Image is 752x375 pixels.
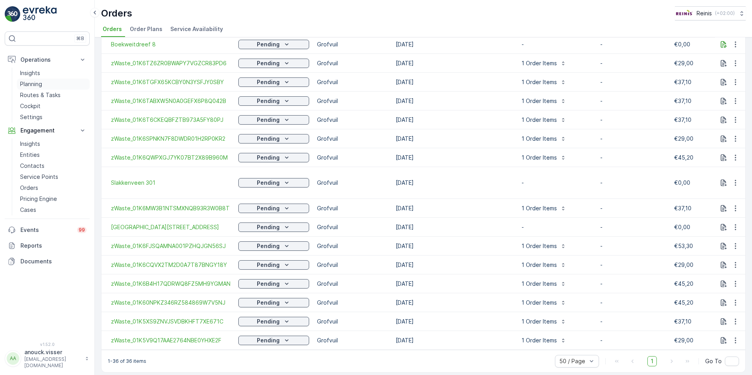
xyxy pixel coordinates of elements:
[600,154,662,162] p: -
[111,299,230,307] span: zWaste_01K60NPKZ346RZ584869W7V5NJ
[522,154,557,162] p: 1 Order Items
[111,78,230,86] a: zWaste_01K6TGFX65KCBY0N3YSFJY0SBY
[600,116,662,124] p: -
[600,242,662,250] p: -
[522,261,557,269] p: 1 Order Items
[317,280,388,288] p: Grofvuil
[20,257,87,265] p: Documents
[517,296,571,309] button: 1 Order Items
[111,97,230,105] span: zWaste_01K6TABXW5N0A0GEFX6P8Q042B
[17,101,90,112] a: Cockpit
[20,242,87,250] p: Reports
[517,202,571,215] button: 1 Order Items
[257,336,280,344] p: Pending
[238,298,309,307] button: Pending
[517,240,571,252] button: 1 Order Items
[238,153,309,162] button: Pending
[17,90,90,101] a: Routes & Tasks
[517,95,571,107] button: 1 Order Items
[20,173,58,181] p: Service Points
[715,10,735,17] p: ( +02:00 )
[317,59,388,67] p: Grofvuil
[674,154,693,161] span: €45,20
[317,204,388,212] p: Grofvuil
[392,54,513,73] td: [DATE]
[522,59,557,67] p: 1 Order Items
[111,116,230,124] span: zWaste_01K6T6CKEQBFZTB973A5FY80PJ
[317,261,388,269] p: Grofvuil
[522,280,557,288] p: 1 Order Items
[392,167,513,199] td: [DATE]
[76,35,84,42] p: ⌘B
[5,254,90,269] a: Documents
[111,336,230,344] a: zWaste_01K5V9Q17AAE2764NBE0YHXE2F
[20,184,38,192] p: Orders
[130,25,162,33] span: Order Plans
[257,59,280,67] p: Pending
[522,223,583,231] p: -
[317,318,388,325] p: Grofvuil
[517,151,571,164] button: 1 Order Items
[392,256,513,274] td: [DATE]
[17,193,90,204] a: Pricing Engine
[17,171,90,182] a: Service Points
[257,280,280,288] p: Pending
[238,59,309,68] button: Pending
[111,280,230,288] a: zWaste_01K6B4H17QDRWQ8FZ5MH9YGMAN
[238,40,309,49] button: Pending
[674,41,690,48] span: €0,00
[111,261,230,269] span: zWaste_01K6CQVX2TM2D0A7T87BNGY18Y
[517,57,571,70] button: 1 Order Items
[600,280,662,288] p: -
[20,151,40,159] p: Entities
[238,96,309,106] button: Pending
[600,223,662,231] p: -
[517,132,571,145] button: 1 Order Items
[5,123,90,138] button: Engagement
[101,7,132,20] p: Orders
[317,97,388,105] p: Grofvuil
[20,162,44,170] p: Contacts
[111,318,230,325] a: zWaste_01K5XS9ZNVJSVDBKHFT7XE671C
[674,318,691,325] span: €37,10
[257,318,280,325] p: Pending
[5,52,90,68] button: Operations
[392,129,513,148] td: [DATE]
[317,242,388,250] p: Grofvuil
[522,299,557,307] p: 1 Order Items
[111,154,230,162] span: zWaste_01K6QWPXGJ7YK07BT2X89B960M
[17,160,90,171] a: Contacts
[517,278,571,290] button: 1 Order Items
[522,318,557,325] p: 1 Order Items
[111,242,230,250] span: zWaste_01K6FJSQAMNA001PZHQJGN56SJ
[600,299,662,307] p: -
[522,135,557,143] p: 1 Order Items
[17,149,90,160] a: Entities
[392,218,513,237] td: [DATE]
[238,77,309,87] button: Pending
[522,242,557,250] p: 1 Order Items
[257,242,280,250] p: Pending
[170,25,223,33] span: Service Availability
[392,73,513,92] td: [DATE]
[17,79,90,90] a: Planning
[647,356,657,366] span: 1
[392,35,513,54] td: [DATE]
[517,315,571,328] button: 1 Order Items
[675,9,693,18] img: Reinis-Logo-Vrijstaand_Tekengebied-1-copy2_aBO4n7j.png
[522,116,557,124] p: 1 Order Items
[238,204,309,213] button: Pending
[111,204,230,212] span: zWaste_01K6MW3B1NTSMXNQB93R3W0B8T
[7,352,19,365] div: AA
[392,331,513,350] td: [DATE]
[17,68,90,79] a: Insights
[600,59,662,67] p: -
[674,179,690,186] span: €0,00
[5,238,90,254] a: Reports
[79,227,85,233] p: 99
[674,97,691,104] span: €37,10
[392,199,513,218] td: [DATE]
[600,261,662,269] p: -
